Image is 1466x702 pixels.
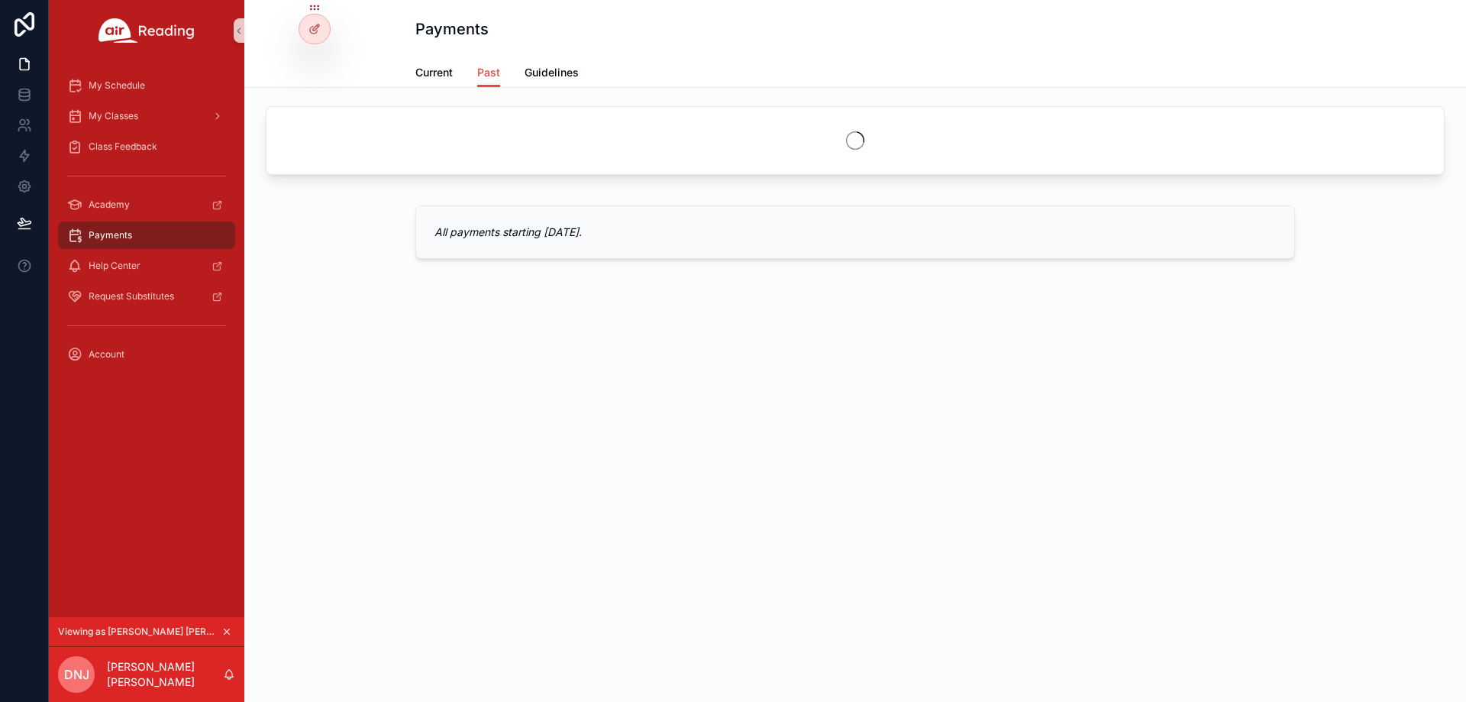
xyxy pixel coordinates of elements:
a: Current [415,59,453,89]
span: Guidelines [525,65,579,80]
em: All payments starting [DATE]. [434,225,582,238]
a: Help Center [58,252,235,280]
span: Viewing as [PERSON_NAME] [PERSON_NAME] [58,626,218,638]
a: My Classes [58,102,235,130]
span: Request Substitutes [89,290,174,302]
span: Current [415,65,453,80]
h1: Payments [415,18,489,40]
a: Payments [58,222,235,249]
p: [PERSON_NAME] [PERSON_NAME] [107,659,223,690]
a: Past [477,59,500,88]
div: scrollable content [49,61,244,388]
span: My Schedule [89,79,145,92]
a: Account [58,341,235,368]
span: Past [477,65,500,80]
a: Class Feedback [58,133,235,160]
span: Class Feedback [89,141,157,153]
span: Payments [89,229,132,241]
a: Guidelines [525,59,579,89]
span: My Classes [89,110,138,122]
a: Request Substitutes [58,283,235,310]
span: Academy [89,199,130,211]
span: Account [89,348,124,361]
span: Help Center [89,260,140,272]
img: App logo [98,18,195,43]
span: DNJ [64,665,89,684]
a: My Schedule [58,72,235,99]
a: Academy [58,191,235,218]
